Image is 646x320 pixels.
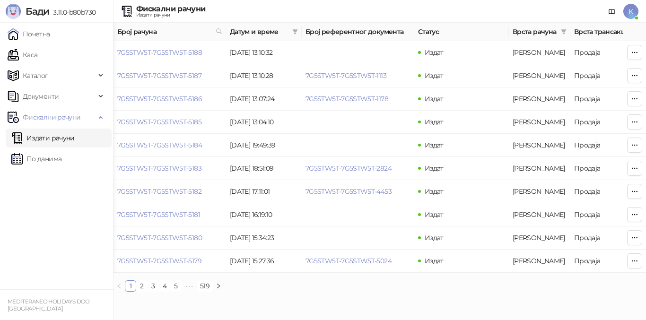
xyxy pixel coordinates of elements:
[136,5,205,13] div: Фискални рачуни
[425,257,444,265] span: Издат
[509,64,570,87] td: Аванс
[113,280,125,292] button: left
[623,4,638,19] span: K
[509,203,570,226] td: Аванс
[290,25,300,39] span: filter
[226,226,302,250] td: [DATE] 15:34:23
[226,64,302,87] td: [DATE] 13:10:28
[509,157,570,180] td: Аванс
[509,87,570,111] td: Аванс
[226,203,302,226] td: [DATE] 16:19:10
[425,141,444,149] span: Издат
[230,26,288,37] span: Датум и време
[559,25,568,39] span: filter
[23,87,59,106] span: Документи
[226,134,302,157] td: [DATE] 19:49:39
[49,8,96,17] span: 3.11.0-b80b730
[574,26,637,37] span: Врста трансакције
[306,257,392,265] a: 7G5STW5T-7G5STW5T-5024
[226,41,302,64] td: [DATE] 13:10:32
[159,281,170,291] a: 4
[425,95,444,103] span: Издат
[26,6,49,17] span: Бади
[226,157,302,180] td: [DATE] 18:51:09
[11,149,61,168] a: По данима
[136,280,148,292] li: 2
[117,71,201,80] a: 7G5STW5T-7G5STW5T-5187
[182,280,197,292] span: •••
[23,66,48,85] span: Каталог
[425,234,444,242] span: Издат
[113,280,125,292] li: Претходна страна
[561,29,567,35] span: filter
[113,134,226,157] td: 7G5STW5T-7G5STW5T-5184
[113,111,226,134] td: 7G5STW5T-7G5STW5T-5185
[117,210,200,219] a: 7G5STW5T-7G5STW5T-5181
[213,280,224,292] li: Следећа страна
[170,280,182,292] li: 5
[113,180,226,203] td: 7G5STW5T-7G5STW5T-5182
[414,23,509,41] th: Статус
[148,280,159,292] li: 3
[226,180,302,203] td: [DATE] 17:11:01
[226,111,302,134] td: [DATE] 13:04:10
[509,226,570,250] td: Аванс
[425,48,444,57] span: Издат
[509,250,570,273] td: Аванс
[509,41,570,64] td: Аванс
[306,71,386,80] a: 7G5STW5T-7G5STW5T-1113
[197,281,212,291] a: 519
[11,129,75,147] a: Издати рачуни
[226,87,302,111] td: [DATE] 13:07:24
[226,250,302,273] td: [DATE] 15:27:36
[197,280,213,292] li: 519
[171,281,181,291] a: 5
[113,41,226,64] td: 7G5STW5T-7G5STW5T-5188
[117,164,201,173] a: 7G5STW5T-7G5STW5T-5183
[113,87,226,111] td: 7G5STW5T-7G5STW5T-5186
[23,108,80,127] span: Фискални рачуни
[8,25,50,43] a: Почетна
[509,23,570,41] th: Врста рачуна
[182,280,197,292] li: Следећих 5 Страна
[113,203,226,226] td: 7G5STW5T-7G5STW5T-5181
[148,281,158,291] a: 3
[117,234,202,242] a: 7G5STW5T-7G5STW5T-5180
[213,280,224,292] button: right
[306,95,388,103] a: 7G5STW5T-7G5STW5T-1178
[137,281,147,291] a: 2
[6,4,21,19] img: Logo
[117,26,212,37] span: Број рачуна
[216,283,221,289] span: right
[136,13,205,17] div: Издати рачуни
[604,4,620,19] a: Документација
[425,210,444,219] span: Издат
[513,26,557,37] span: Врста рачуна
[125,280,136,292] li: 1
[425,187,444,196] span: Издат
[117,187,201,196] a: 7G5STW5T-7G5STW5T-5182
[113,157,226,180] td: 7G5STW5T-7G5STW5T-5183
[509,180,570,203] td: Аванс
[8,45,37,64] a: Каса
[113,226,226,250] td: 7G5STW5T-7G5STW5T-5180
[302,23,414,41] th: Број референтног документа
[425,71,444,80] span: Издат
[113,250,226,273] td: 7G5STW5T-7G5STW5T-5179
[117,95,202,103] a: 7G5STW5T-7G5STW5T-5186
[117,118,201,126] a: 7G5STW5T-7G5STW5T-5185
[117,141,202,149] a: 7G5STW5T-7G5STW5T-5184
[116,283,122,289] span: left
[8,298,90,312] small: MEDITERANEO HOLIDAYS DOO [GEOGRAPHIC_DATA]
[292,29,298,35] span: filter
[425,164,444,173] span: Издат
[159,280,170,292] li: 4
[509,134,570,157] td: Аванс
[509,111,570,134] td: Аванс
[117,257,201,265] a: 7G5STW5T-7G5STW5T-5179
[306,187,392,196] a: 7G5STW5T-7G5STW5T-4453
[113,64,226,87] td: 7G5STW5T-7G5STW5T-5187
[125,281,136,291] a: 1
[117,48,202,57] a: 7G5STW5T-7G5STW5T-5188
[425,118,444,126] span: Издат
